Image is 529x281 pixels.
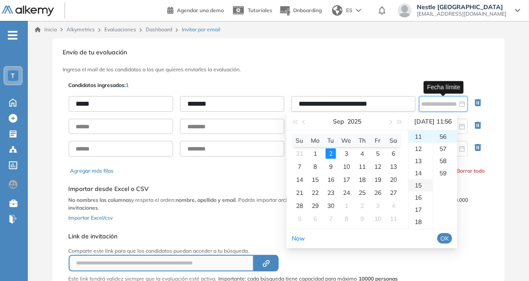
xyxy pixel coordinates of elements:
div: 15 [310,174,320,185]
p: Comparte este link para que los candidatos puedan acceder a tu búsqueda. [69,247,398,255]
b: nombre, apellido y email [176,197,236,203]
h5: Importar desde Excel o CSV [69,185,489,193]
div: Fecha límite [424,81,464,94]
div: 4 [357,148,367,159]
span: Invitar por email [182,26,220,33]
div: 14 [409,167,433,179]
div: 8 [310,161,320,172]
td: 2025-10-04 [386,199,401,212]
td: 2025-09-15 [307,173,323,186]
div: 2 [357,201,367,211]
div: 31 [294,148,305,159]
div: 1 [341,201,352,211]
div: 7 [326,214,336,224]
div: 23 [326,187,336,198]
p: y respeta el orden: . Podrás importar archivos de . Cada evaluación tiene un . [69,196,489,212]
div: 11 [357,161,367,172]
div: 12 [373,161,383,172]
div: 59 [433,167,457,179]
td: 2025-09-30 [323,199,339,212]
div: 56 [433,130,457,143]
td: 2025-09-08 [307,160,323,173]
td: 2025-09-05 [370,147,386,160]
td: 2025-09-13 [386,160,401,173]
th: Tu [323,134,339,147]
div: 9 [326,161,336,172]
td: 2025-09-26 [370,186,386,199]
button: Onboarding [279,1,322,20]
div: 14 [294,174,305,185]
td: 2025-09-19 [370,173,386,186]
div: 12 [409,143,433,155]
div: 6 [310,214,320,224]
div: 3 [373,201,383,211]
div: 3 [341,148,352,159]
div: 18 [409,216,433,228]
td: 2025-09-29 [307,199,323,212]
span: Alkymetrics [67,26,95,33]
td: 2025-09-22 [307,186,323,199]
div: 57 [433,143,457,155]
div: 4 [388,201,399,211]
td: 2025-09-07 [292,160,307,173]
a: Evaluaciones [104,26,136,33]
td: 2025-09-20 [386,173,401,186]
button: Sep [333,113,344,130]
span: Tutoriales [248,7,272,13]
span: Nestle [GEOGRAPHIC_DATA] [417,3,506,10]
div: 28 [294,201,305,211]
div: 8 [341,214,352,224]
button: OK [437,233,452,244]
span: [EMAIL_ADDRESS][DOMAIN_NAME] [417,10,506,17]
div: 26 [373,187,383,198]
div: 9 [357,214,367,224]
div: 11 [409,130,433,143]
div: 5 [294,214,305,224]
div: 15 [409,179,433,191]
td: 2025-10-02 [354,199,370,212]
h3: Ingresa el mail de los candidatos a los que quieres enviarles la evaluación. [63,67,494,73]
td: 2025-09-03 [339,147,354,160]
th: Fr [370,134,386,147]
td: 2025-08-31 [292,147,307,160]
div: 29 [310,201,320,211]
th: Su [292,134,307,147]
div: 13 [388,161,399,172]
td: 2025-09-21 [292,186,307,199]
span: ES [346,7,353,14]
img: arrow [356,9,361,12]
th: Mo [307,134,323,147]
td: 2025-09-18 [354,173,370,186]
h5: Link de invitación [69,233,398,240]
div: 13 [409,155,433,167]
td: 2025-09-25 [354,186,370,199]
div: 16 [409,191,433,204]
td: 2025-10-06 [307,212,323,225]
div: 5 [373,148,383,159]
div: 30 [326,201,336,211]
button: Agregar más filas [70,167,114,175]
div: 17 [341,174,352,185]
a: Now [292,234,305,242]
td: 2025-10-01 [339,199,354,212]
td: 2025-09-28 [292,199,307,212]
div: 16 [326,174,336,185]
td: 2025-09-02 [323,147,339,160]
div: 19 [373,174,383,185]
div: 22 [310,187,320,198]
th: Th [354,134,370,147]
span: Agendar una demo [177,7,224,13]
div: 1 [310,148,320,159]
b: límite de 10.000 invitaciones [69,197,469,211]
div: 10 [373,214,383,224]
b: No nombres las columnas [69,197,132,203]
span: 1 [126,82,129,88]
div: 27 [388,187,399,198]
span: Onboarding [293,7,322,13]
p: Candidatos ingresados: [69,81,129,89]
a: Agendar una demo [167,4,224,15]
td: 2025-10-10 [370,212,386,225]
button: Borrar todo [457,167,485,175]
div: 6 [388,148,399,159]
span: T [11,72,15,79]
